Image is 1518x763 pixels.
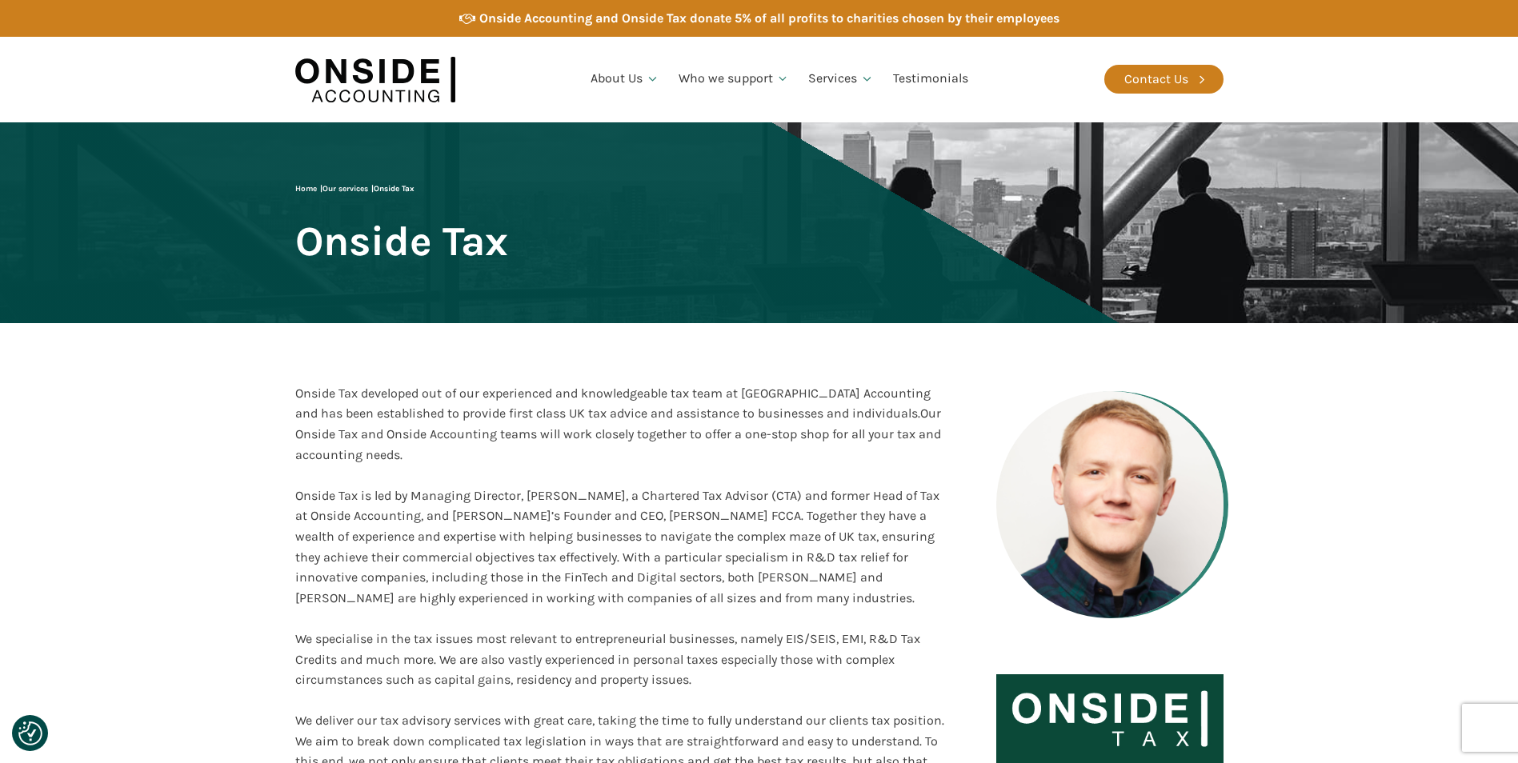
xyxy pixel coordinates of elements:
div: Onside Accounting and Onside Tax donate 5% of all profits to charities chosen by their employees [479,8,1059,29]
a: Contact Us [1104,65,1224,94]
a: Our services [322,184,368,194]
a: Testimonials [883,52,978,106]
img: Revisit consent button [18,721,42,745]
div: Onside Tax developed out of our experienced and knowledgeable tax team at [GEOGRAPHIC_DATA] Accou... [295,383,945,465]
span: Onside Tax [374,184,415,194]
div: Contact Us [1124,69,1188,90]
button: Consent Preferences [18,721,42,745]
span: Our Onside Tax and Onside Accounting teams will work closely together to offer a one-stop shop fo... [295,405,941,461]
a: Services [799,52,883,106]
a: About Us [581,52,669,106]
span: | | [295,184,415,194]
a: Who we support [669,52,799,106]
img: Onside Accounting [295,49,455,110]
a: Home [295,184,317,194]
span: Onside Tax [295,219,508,263]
